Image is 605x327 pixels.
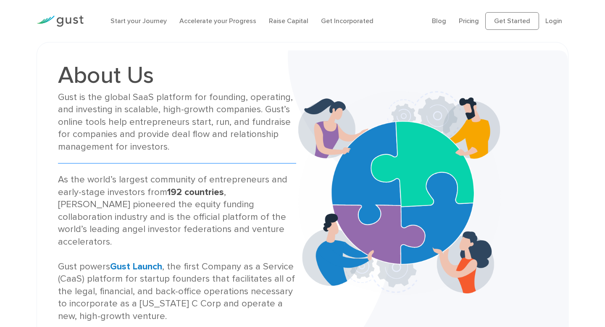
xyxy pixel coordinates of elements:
div: As the world’s largest community of entrepreneurs and early-stage investors from , [PERSON_NAME] ... [58,174,296,322]
img: Gust Logo [37,16,84,27]
a: Gust Launch [110,261,162,272]
a: Get Incorporated [321,17,374,25]
a: Start your Journey [110,17,167,25]
a: Pricing [459,17,479,25]
a: Login [545,17,562,25]
a: Accelerate your Progress [179,17,256,25]
h1: About Us [58,63,296,87]
a: Raise Capital [269,17,308,25]
a: Get Started [485,12,539,30]
div: Gust is the global SaaS platform for founding, operating, and investing in scalable, high-growth ... [58,91,296,153]
strong: 192 countries [167,187,224,198]
a: Blog [432,17,446,25]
